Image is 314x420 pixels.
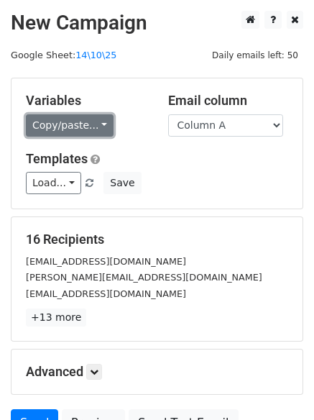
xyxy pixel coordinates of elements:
h2: New Campaign [11,11,303,35]
h5: Variables [26,93,147,109]
a: Templates [26,151,88,166]
small: [EMAIL_ADDRESS][DOMAIN_NAME] [26,288,186,299]
a: Copy/paste... [26,114,114,137]
a: 14\10\25 [75,50,116,60]
button: Save [103,172,141,194]
h5: 16 Recipients [26,232,288,247]
a: Load... [26,172,81,194]
a: +13 more [26,309,86,327]
a: Daily emails left: 50 [207,50,303,60]
small: [EMAIL_ADDRESS][DOMAIN_NAME] [26,256,186,267]
small: Google Sheet: [11,50,116,60]
iframe: Chat Widget [242,351,314,420]
h5: Advanced [26,364,288,380]
span: Daily emails left: 50 [207,47,303,63]
h5: Email column [168,93,289,109]
small: [PERSON_NAME][EMAIL_ADDRESS][DOMAIN_NAME] [26,272,262,283]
